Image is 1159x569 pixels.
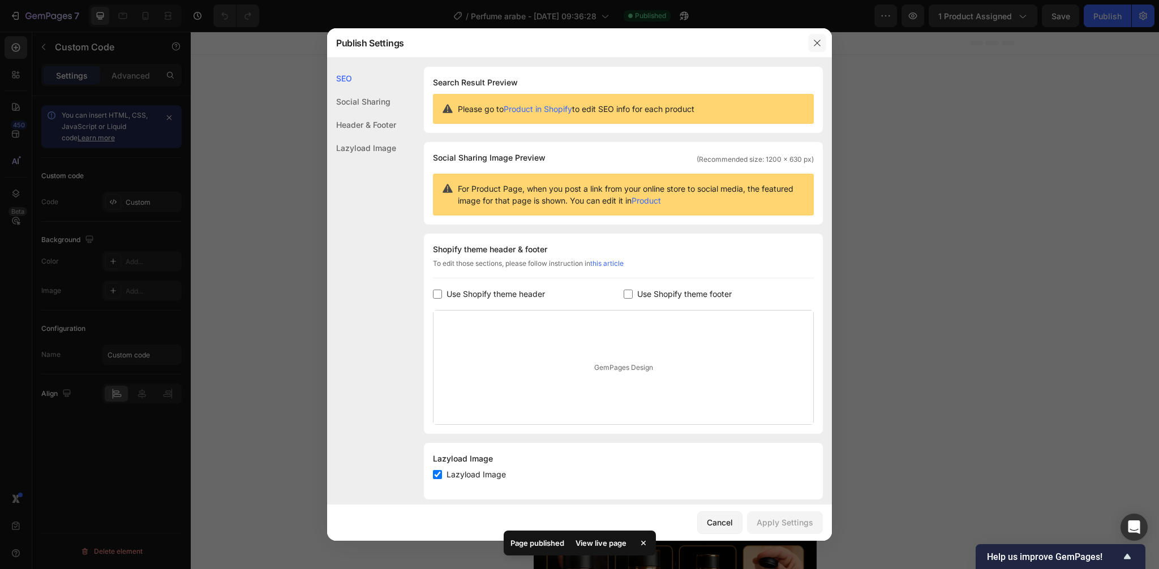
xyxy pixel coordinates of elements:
[569,535,633,551] div: View live page
[1121,514,1148,541] div: Open Intercom Messenger
[632,196,661,205] a: Product
[327,90,396,113] div: Social Sharing
[987,551,1121,562] span: Help us improve GemPages!
[504,104,572,114] a: Product in Shopify
[987,550,1134,563] button: Show survey - Help us improve GemPages!
[433,258,814,278] div: To edit those sections, please follow instruction in
[510,537,564,549] p: Page published
[697,154,814,165] span: (Recommended size: 1200 x 630 px)
[458,103,694,115] span: Please go to to edit SEO info for each product
[433,311,813,424] div: GemPages Design
[747,511,823,534] button: Apply Settings
[433,243,814,256] div: Shopify theme header & footer
[590,259,624,268] a: this article
[447,468,506,481] span: Lazyload Image
[458,183,805,206] span: For Product Page, when you post a link from your online store to social media, the featured image...
[327,113,396,136] div: Header & Footer
[327,136,396,160] div: Lazyload Image
[447,287,545,301] span: Use Shopify theme header
[697,511,742,534] button: Cancel
[327,67,396,90] div: SEO
[433,76,814,89] h1: Search Result Preview
[327,28,802,58] div: Publish Settings
[757,516,813,528] div: Apply Settings
[433,151,546,165] span: Social Sharing Image Preview
[637,287,732,301] span: Use Shopify theme footer
[707,516,733,528] div: Cancel
[343,71,626,495] img: gempages_579192292464656993-0e92ed59-aba4-4fa1-8694-6330be9a4963.png
[433,452,814,465] div: Lazyload Image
